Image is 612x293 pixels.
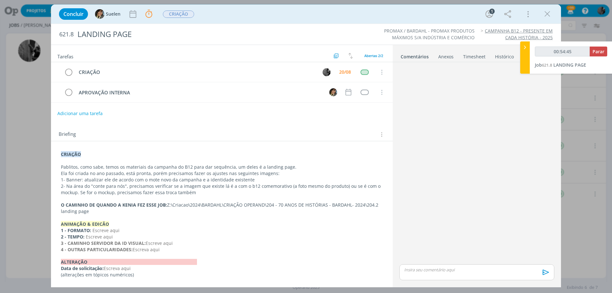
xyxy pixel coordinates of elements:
span: Escreve aqui [92,227,120,233]
div: 1 [489,9,495,14]
span: CRIAÇÃO [163,11,194,18]
span: 621.8 [59,31,74,38]
img: P [323,68,331,76]
span: Abertas 2/2 [364,53,383,58]
a: CAMPANHA B12 - PRESENTE EM CADA HISTÓRIA - 2025 [485,28,553,40]
button: Parar [590,47,607,56]
p: 1- Banner: atualizar ele de acordo com o mote novo da campanha e a identidade existente [61,177,383,183]
a: Timesheet [463,51,486,60]
div: CRIAÇÃO [76,68,317,76]
button: Concluir [59,8,88,20]
span: Concluir [63,11,84,17]
strong: ANIMAÇÃO & EDICÃO [61,221,109,227]
span: Escreve aqui [86,234,113,240]
a: Histórico [495,51,514,60]
button: S [328,87,338,97]
strong: 1 - FORMATO: [61,227,91,233]
button: CRIAÇÃO [163,10,194,18]
a: Job621.8LANDING PAGE [535,62,586,68]
p: Pablitos, como sabe, temos os materiais da campanha do B12 para dar sequência, um deles é a landi... [61,164,383,170]
img: S [329,88,337,96]
span: Briefing [59,130,76,139]
strong: CRIAÇÃO [61,151,81,157]
img: S [95,9,105,19]
button: Adicionar uma tarefa [57,108,103,119]
span: Escreva aqui [104,265,131,271]
a: Comentários [400,51,429,60]
p: (alterações em tópicos numéricos) [61,272,383,278]
div: Anexos [438,54,454,60]
span: Escreve aqui [146,240,173,246]
strong: Data de solicitação: [61,265,104,271]
span: Escreva aqui [133,246,160,253]
span: Parar [593,48,604,55]
strong: ALTERAÇÃO [61,259,197,265]
span: 621.8 [542,62,552,68]
div: dialog [51,4,561,287]
strong: 4 - OUTRAS PARTICULARIDADES: [61,246,133,253]
strong: 2 - TEMPO: [61,234,84,240]
a: PROMAX / BARDAHL - PROMAX PRODUTOS MÁXIMOS S/A INDÚSTRIA E COMÉRCIO [384,28,475,40]
button: SSuelen [95,9,120,19]
span: Suelen [106,12,120,16]
div: LANDING PAGE [75,26,345,42]
span: Tarefas [57,52,73,60]
p: Z:\Criacao\2024\BARDAHL\CRIAÇÃO OPERAND\204 - 70 ANOS DE HISTÓRIAS - BARDAHL- 2024\204.2 landing ... [61,202,383,215]
strong: 3 - CAMINHO SERVIDOR DA ID VISUAL: [61,240,146,246]
button: 1 [484,9,494,19]
p: Ela foi criada no ano passado, está pronta, porém precisamos fazer os ajustes nas seguintes imagens: [61,170,383,177]
p: 2- Na área do "conte para nós", precisamos verificar se a imagem que existe lá é a com o b12 come... [61,183,383,196]
div: APROVAÇÃO INTERNA [76,89,323,97]
strong: O CAMINHO DE QUANDO A KENIA FEZ ESSE JOB: [61,202,167,208]
img: arrow-down-up.svg [348,53,353,59]
button: P [322,67,331,77]
div: 20/08 [339,70,351,74]
span: LANDING PAGE [553,62,586,68]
